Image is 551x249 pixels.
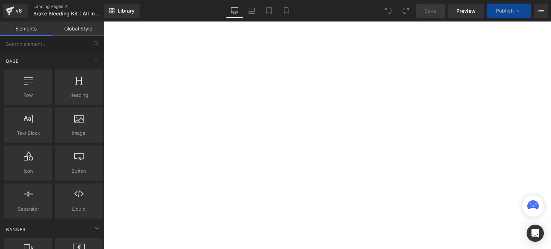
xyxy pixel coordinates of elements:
[6,167,50,175] span: Icon
[5,226,27,233] span: Banner
[118,8,135,14] span: Library
[57,129,100,137] span: Image
[6,129,50,137] span: Text Block
[534,4,548,18] button: More
[33,4,116,9] a: Landing Pages
[243,4,260,18] a: Laptop
[278,4,295,18] a: Mobile
[5,58,19,64] span: Base
[6,91,50,99] span: Row
[496,8,514,14] span: Publish
[6,205,50,213] span: Separator
[527,225,544,242] div: Open Intercom Messenger
[226,4,243,18] a: Desktop
[57,167,100,175] span: Button
[260,4,278,18] a: Tablet
[57,91,100,99] span: Heading
[104,4,140,18] a: New Library
[52,21,104,36] a: Global Style
[448,4,484,18] a: Preview
[14,6,23,15] div: v6
[57,205,100,213] span: Liquid
[424,7,436,15] span: Save
[399,4,413,18] button: Redo
[33,11,102,16] span: Brake Bleeding Kit | All in One
[3,4,28,18] a: v6
[456,7,476,15] span: Preview
[381,4,396,18] button: Undo
[487,4,531,18] button: Publish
